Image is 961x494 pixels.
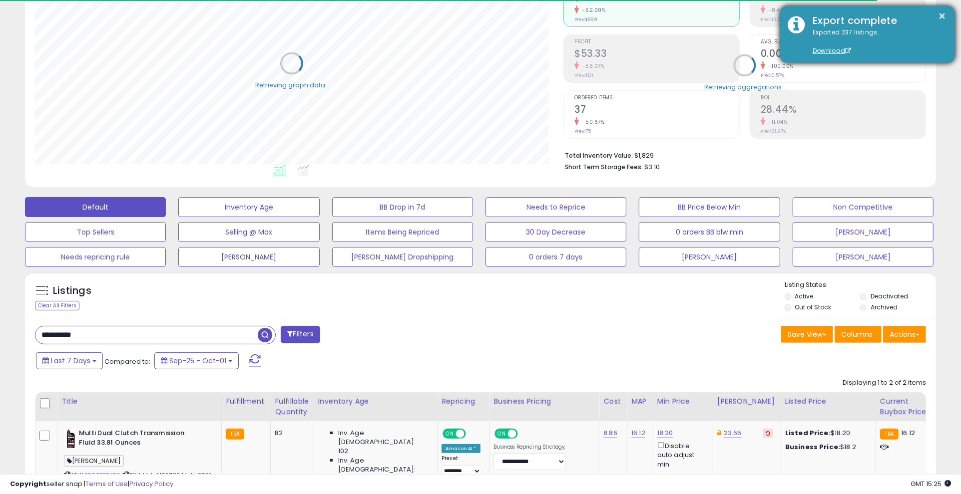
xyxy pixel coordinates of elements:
[226,429,244,440] small: FBA
[169,356,226,366] span: Sep-25 - Oct-01
[880,396,932,417] div: Current Buybox Price
[25,222,166,242] button: Top Sellers
[835,326,882,343] button: Columns
[939,10,947,22] button: ×
[785,443,868,452] div: $18.2
[332,247,473,267] button: [PERSON_NAME] Dropshipping
[442,396,485,407] div: Repricing
[493,396,595,407] div: Business Pricing
[805,28,948,56] div: Exported 237 listings.
[841,329,873,339] span: Columns
[795,303,831,311] label: Out of Stock
[226,396,266,407] div: Fulfillment
[657,440,705,469] div: Disable auto adjust min
[281,326,320,343] button: Filters
[332,197,473,217] button: BB Drop in 7d
[10,479,46,489] strong: Copyright
[275,429,306,438] div: 82
[338,456,430,474] span: Inv. Age [DEMOGRAPHIC_DATA]:
[25,247,166,267] button: Needs repricing rule
[178,222,319,242] button: Selling @ Max
[61,396,217,407] div: Title
[843,378,926,388] div: Displaying 1 to 2 of 2 items
[178,247,319,267] button: [PERSON_NAME]
[785,280,936,290] p: Listing States:
[64,429,76,449] img: 41DEK+hHmHL._SL40_.jpg
[603,396,623,407] div: Cost
[793,222,934,242] button: [PERSON_NAME]
[178,197,319,217] button: Inventory Age
[64,471,211,486] span: | SKU: Motul 105786 Multi DCTF 1L
[53,284,91,298] h5: Listings
[442,455,481,478] div: Preset:
[781,326,833,343] button: Save View
[79,429,200,450] b: Multi Dual Clutch Transmission Fluid 33.81 Ounces
[639,222,780,242] button: 0 orders BB blw min
[104,357,150,366] span: Compared to:
[129,479,173,489] a: Privacy Policy
[10,480,173,489] div: seller snap | |
[793,247,934,267] button: [PERSON_NAME]
[657,396,709,407] div: Min Price
[785,396,872,407] div: Listed Price
[911,479,951,489] span: 2025-10-9 15:25 GMT
[442,444,480,453] div: Amazon AI *
[275,396,309,417] div: Fulfillable Quantity
[84,471,120,480] a: B00GT2RKQK
[631,396,649,407] div: MAP
[25,197,166,217] button: Default
[495,430,508,438] span: ON
[36,352,103,369] button: Last 7 Days
[35,301,79,310] div: Clear All Filters
[444,430,456,438] span: ON
[813,46,852,55] a: Download
[717,396,777,407] div: [PERSON_NAME]
[255,80,328,89] div: Retrieving graph data..
[338,447,348,456] span: 102
[85,479,128,489] a: Terms of Use
[795,292,813,300] label: Active
[724,428,742,438] a: 23.66
[516,430,532,438] span: OFF
[901,428,915,438] span: 16.12
[883,326,926,343] button: Actions
[51,356,90,366] span: Last 7 Days
[785,428,831,438] b: Listed Price:
[793,197,934,217] button: Non Competitive
[493,444,566,451] label: Business Repricing Strategy:
[785,442,840,452] b: Business Price:
[785,429,868,438] div: $18.20
[871,303,898,311] label: Archived
[639,197,780,217] button: BB Price Below Min
[657,428,673,438] a: 18.20
[332,222,473,242] button: Items Being Repriced
[338,429,430,447] span: Inv. Age [DEMOGRAPHIC_DATA]:
[318,396,433,407] div: Inventory Age
[485,197,626,217] button: Needs to Reprice
[485,247,626,267] button: 0 orders 7 days
[154,352,239,369] button: Sep-25 - Oct-01
[805,13,948,28] div: Export complete
[880,429,899,440] small: FBA
[465,430,480,438] span: OFF
[639,247,780,267] button: [PERSON_NAME]
[705,82,785,91] div: Retrieving aggregations..
[631,428,645,438] a: 16.12
[871,292,908,300] label: Deactivated
[485,222,626,242] button: 30 Day Decrease
[64,455,124,467] span: [PERSON_NAME]
[603,428,617,438] a: 8.86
